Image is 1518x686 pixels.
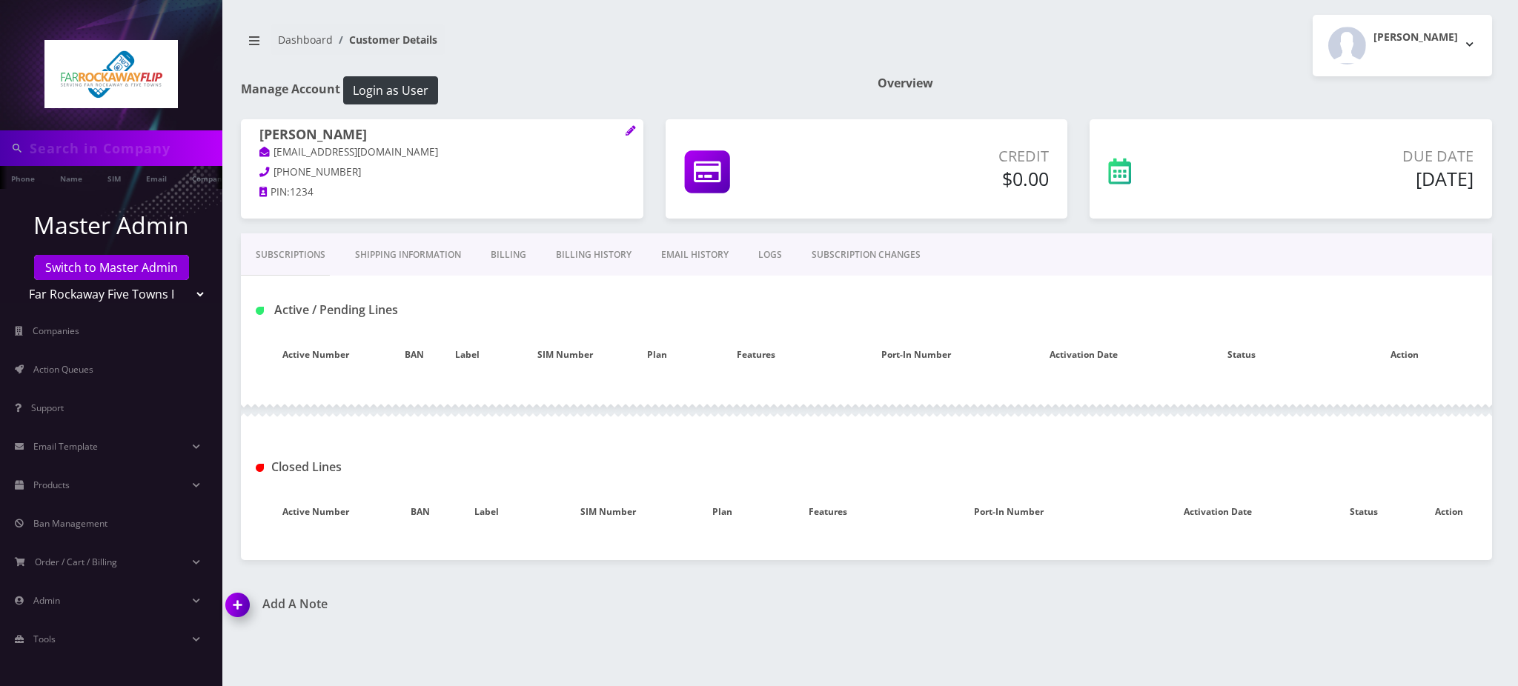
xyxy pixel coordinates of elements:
[1238,145,1474,167] p: Due Date
[33,440,98,453] span: Email Template
[30,134,219,162] input: Search in Company
[241,490,391,533] th: Active Number
[681,333,832,376] th: Features
[139,166,174,189] a: Email
[845,145,1049,167] p: Credit
[226,597,855,611] a: Add A Note
[1001,333,1167,376] th: Activation Date
[35,556,117,568] span: Order / Cart / Billing
[256,464,264,472] img: Closed Lines
[259,185,290,200] a: PIN:
[44,40,178,108] img: Far Rockaway Five Towns Flip
[100,166,128,189] a: SIM
[497,333,632,376] th: SIM Number
[256,303,648,317] h1: Active / Pending Lines
[33,633,56,645] span: Tools
[476,233,541,276] a: Billing
[340,233,476,276] a: Shipping Information
[743,233,797,276] a: LOGS
[832,333,1001,376] th: Port-In Number
[1407,490,1492,533] th: Action
[241,333,391,376] th: Active Number
[340,81,438,97] a: Login as User
[241,76,855,104] h1: Manage Account
[256,307,264,315] img: Active / Pending Lines
[1317,333,1492,376] th: Action
[241,24,855,67] nav: breadcrumb
[391,490,450,533] th: BAN
[1114,490,1321,533] th: Activation Date
[391,333,438,376] th: BAN
[797,233,935,276] a: SUBSCRIPTION CHANGES
[33,363,93,376] span: Action Queues
[438,333,497,376] th: Label
[632,333,681,376] th: Plan
[1321,490,1406,533] th: Status
[53,166,90,189] a: Name
[333,32,437,47] li: Customer Details
[753,490,904,533] th: Features
[256,460,648,474] h1: Closed Lines
[33,517,107,530] span: Ban Management
[33,479,70,491] span: Products
[31,402,64,414] span: Support
[185,166,234,189] a: Company
[278,33,333,47] a: Dashboard
[449,490,523,533] th: Label
[903,490,1114,533] th: Port-In Number
[34,255,189,280] a: Switch to Master Admin
[274,165,361,179] span: [PHONE_NUMBER]
[259,145,438,160] a: [EMAIL_ADDRESS][DOMAIN_NAME]
[343,76,438,104] button: Login as User
[646,233,743,276] a: EMAIL HISTORY
[523,490,692,533] th: SIM Number
[290,185,314,199] span: 1234
[845,167,1049,190] h5: $0.00
[541,233,646,276] a: Billing History
[1167,333,1317,376] th: Status
[259,127,625,144] h1: [PERSON_NAME]
[1373,31,1458,44] h2: [PERSON_NAME]
[878,76,1492,90] h1: Overview
[4,166,42,189] a: Phone
[692,490,753,533] th: Plan
[33,594,60,607] span: Admin
[241,233,340,276] a: Subscriptions
[1238,167,1474,190] h5: [DATE]
[33,324,79,337] span: Companies
[1313,15,1492,76] button: [PERSON_NAME]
